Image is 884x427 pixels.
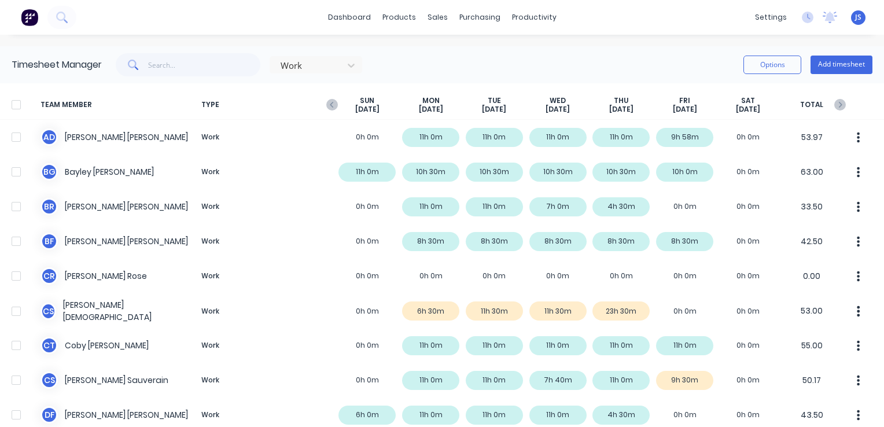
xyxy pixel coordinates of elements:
[419,105,443,114] span: [DATE]
[488,96,501,105] span: TUE
[197,96,336,114] span: TYPE
[12,58,102,72] div: Timesheet Manager
[546,105,570,114] span: [DATE]
[454,9,506,26] div: purchasing
[355,105,380,114] span: [DATE]
[749,9,793,26] div: settings
[811,56,872,74] button: Add timesheet
[360,96,374,105] span: SUN
[679,96,690,105] span: FRI
[550,96,566,105] span: WED
[422,9,454,26] div: sales
[855,12,861,23] span: JS
[40,96,197,114] span: TEAM MEMBER
[743,56,801,74] button: Options
[780,96,844,114] span: TOTAL
[614,96,628,105] span: THU
[21,9,38,26] img: Factory
[482,105,506,114] span: [DATE]
[736,105,760,114] span: [DATE]
[322,9,377,26] a: dashboard
[506,9,562,26] div: productivity
[609,105,633,114] span: [DATE]
[741,96,755,105] span: SAT
[377,9,422,26] div: products
[148,53,261,76] input: Search...
[422,96,440,105] span: MON
[673,105,697,114] span: [DATE]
